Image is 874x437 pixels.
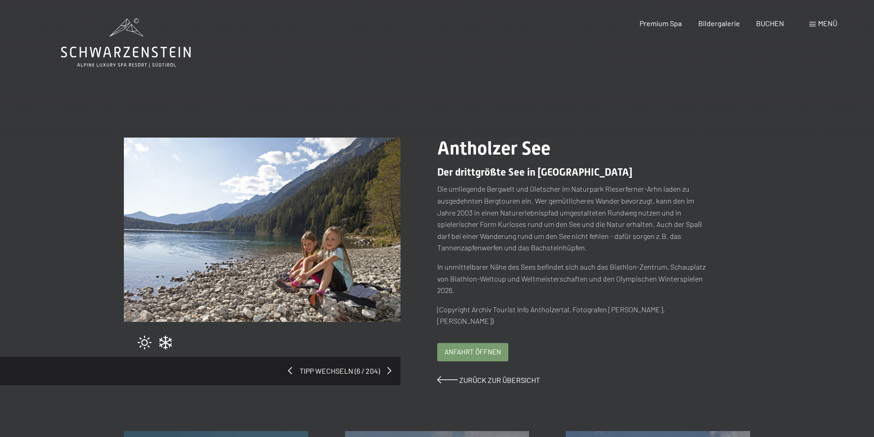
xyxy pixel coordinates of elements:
span: Antholzer See [437,138,551,159]
span: Zurück zur Übersicht [459,376,540,384]
a: Zurück zur Übersicht [437,376,540,384]
p: In unmittelbarer Nähe des Sees befindet sich auch das Biathlon-Zentrum, Schauplatz von Biathlon-W... [437,261,714,296]
span: Anfahrt öffnen [445,347,501,357]
span: Menü [818,19,837,28]
a: BUCHEN [756,19,784,28]
span: Tipp wechseln (6 / 204) [292,366,387,376]
a: Bildergalerie [698,19,740,28]
img: Antholzer See [124,138,401,322]
p: Die umliegende Bergwelt und Gletscher im Naturpark Rieserferner-Arhn laden zu ausgedehnten Bergto... [437,183,714,254]
a: Premium Spa [640,19,682,28]
span: Der drittgrößte See in [GEOGRAPHIC_DATA] [437,166,632,178]
p: (Copyright Archiv Tourist Info Antholzertal, Fotografen [PERSON_NAME], [PERSON_NAME]) [437,304,714,327]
